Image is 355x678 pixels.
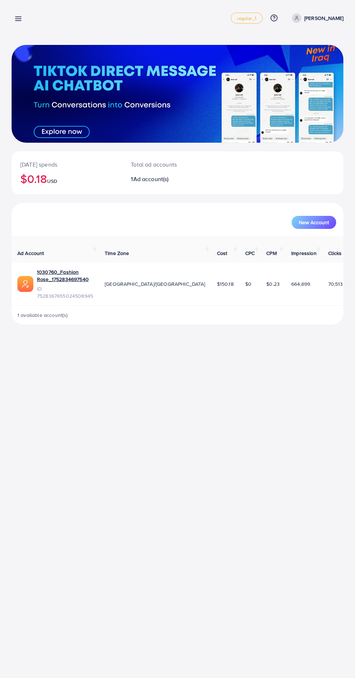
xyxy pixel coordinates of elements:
span: New Account [299,220,329,225]
p: Total ad accounts [131,160,196,169]
h2: 1 [131,176,196,183]
h2: $0.18 [20,172,113,185]
span: 664,699 [291,280,310,288]
span: Impression [291,250,317,257]
span: Time Zone [105,250,129,257]
span: $150.18 [217,280,234,288]
span: $0 [245,280,251,288]
span: [GEOGRAPHIC_DATA]/[GEOGRAPHIC_DATA] [105,280,205,288]
span: Clicks [328,250,342,257]
a: regular_1 [231,13,262,24]
img: ic-ads-acc.e4c84228.svg [17,276,33,292]
button: New Account [292,216,336,229]
span: Ad Account [17,250,44,257]
span: CPC [245,250,255,257]
span: USD [47,177,57,185]
span: ID: 7528367655024508945 [37,285,93,300]
p: [DATE] spends [20,160,113,169]
a: 1030760_Fashion Rose_1752834697540 [37,268,93,283]
span: Cost [217,250,227,257]
span: 70,513 [328,280,343,288]
span: 1 available account(s) [17,311,68,319]
span: Ad account(s) [133,175,169,183]
a: [PERSON_NAME] [289,13,343,23]
span: CPM [266,250,276,257]
span: $0.23 [266,280,280,288]
p: [PERSON_NAME] [304,14,343,22]
span: regular_1 [237,16,256,21]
